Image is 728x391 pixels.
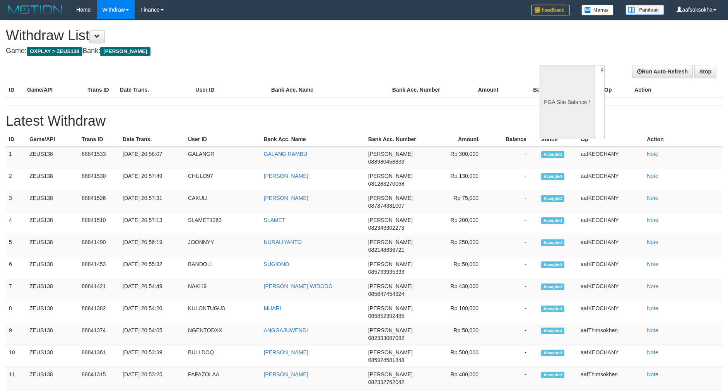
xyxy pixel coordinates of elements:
td: 88841526 [79,191,120,213]
div: PGA Site Balance / [539,65,595,139]
td: Rp 500,000 [434,345,490,367]
th: Action [631,83,722,97]
td: [DATE] 20:54:49 [120,279,185,301]
span: Accepted [541,239,564,246]
td: 3 [6,191,26,213]
td: aafKEOCHANY [578,279,644,301]
td: Rp 300,000 [434,147,490,169]
span: 085647454324 [368,291,404,297]
span: [PERSON_NAME] [368,151,413,157]
td: 4 [6,213,26,235]
td: BANDOLL [185,257,261,279]
td: aafKEOCHANY [578,147,644,169]
a: MUARI [264,305,281,311]
a: Note [647,327,658,333]
a: Note [647,305,658,311]
td: ZEUS138 [26,147,79,169]
td: 88841453 [79,257,120,279]
img: Button%20Memo.svg [581,5,614,15]
td: [DATE] 20:57:31 [120,191,185,213]
span: Accepted [541,261,564,268]
td: JOONNYY [185,235,261,257]
span: [PERSON_NAME] [368,327,413,333]
span: [PERSON_NAME] [100,47,150,56]
th: Op [578,132,644,147]
td: aafKEOCHANY [578,235,644,257]
td: 8 [6,301,26,323]
td: 88841315 [79,367,120,389]
td: Rp 100,000 [434,301,490,323]
span: [PERSON_NAME] [368,261,413,267]
td: ZEUS138 [26,367,79,389]
td: Rp 400,000 [434,367,490,389]
td: aafKEOCHANY [578,213,644,235]
th: User ID [192,83,268,97]
td: ZEUS138 [26,191,79,213]
td: [DATE] 20:58:07 [120,147,185,169]
td: Rp 130,000 [434,169,490,191]
a: NURALIYANTO [264,239,302,245]
td: KULONTUGU3 [185,301,261,323]
td: aafThimsokhen [578,323,644,345]
th: ID [6,132,26,147]
td: - [490,279,538,301]
td: Rp 250,000 [434,235,490,257]
a: [PERSON_NAME] WIDODO [264,283,333,289]
td: aafThimsokhen [578,367,644,389]
a: Note [647,217,658,223]
span: [PERSON_NAME] [368,283,413,289]
span: [PERSON_NAME] [368,173,413,179]
td: NGENTODXX [185,323,261,345]
h4: Game: Bank: [6,47,478,55]
a: GALANG RAMBU [264,151,308,157]
td: aafKEOCHANY [578,257,644,279]
th: Bank Acc. Number [389,83,449,97]
a: [PERSON_NAME] [264,195,308,201]
td: PAPAZOLAA [185,367,261,389]
th: Date Trans. [120,132,185,147]
span: Accepted [541,372,564,378]
span: 085733935333 [368,269,404,275]
th: Game/API [26,132,79,147]
td: - [490,213,538,235]
td: aafKEOCHANY [578,301,644,323]
td: 88841533 [79,147,120,169]
td: aafKEOCHANY [578,345,644,367]
td: 88841490 [79,235,120,257]
th: Op [601,83,631,97]
span: 085924581848 [368,357,404,363]
span: [PERSON_NAME] [368,217,413,223]
img: Feedback.jpg [531,5,570,15]
td: 2 [6,169,26,191]
a: Note [647,349,658,355]
td: ZEUS138 [26,301,79,323]
a: [PERSON_NAME] [264,173,308,179]
td: CHULO97 [185,169,261,191]
th: Trans ID [79,132,120,147]
span: [PERSON_NAME] [368,349,413,355]
td: - [490,367,538,389]
td: ZEUS138 [26,213,79,235]
span: Accepted [541,350,564,356]
span: Accepted [541,173,564,180]
td: - [490,191,538,213]
span: 085852392485 [368,313,404,319]
td: 1 [6,147,26,169]
td: [DATE] 20:57:49 [120,169,185,191]
th: Balance [510,83,566,97]
th: Trans ID [84,83,116,97]
td: ZEUS138 [26,169,79,191]
th: Date Trans. [117,83,193,97]
td: Rp 75,000 [434,191,490,213]
a: Note [647,283,658,289]
span: Accepted [541,328,564,334]
td: 5 [6,235,26,257]
th: Action [644,132,722,147]
a: Run Auto-Refresh [632,65,693,78]
a: Note [647,239,658,245]
a: Note [647,151,658,157]
td: 88841382 [79,301,120,323]
a: [PERSON_NAME] [264,371,308,377]
th: User ID [185,132,261,147]
td: ZEUS138 [26,279,79,301]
